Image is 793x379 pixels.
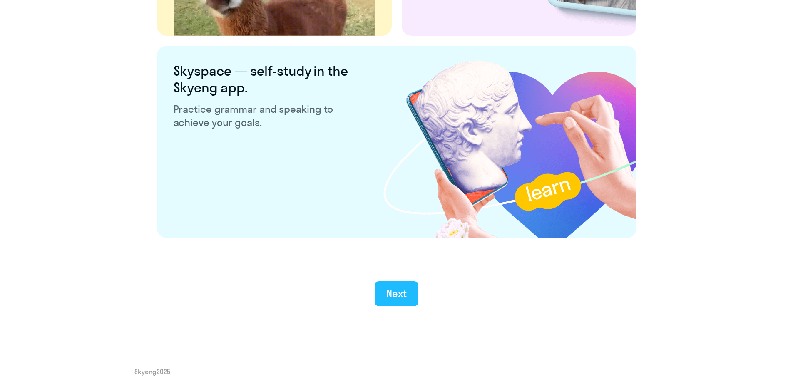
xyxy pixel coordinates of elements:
[134,367,170,376] span: Skyeng 2025
[174,102,368,129] p: Practice grammar and speaking to achieve your goals.
[375,281,418,306] button: Next
[383,46,636,238] img: skyspace
[386,287,407,300] div: Next
[174,62,368,96] h6: Skyspace — self-study in the Skyeng app.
